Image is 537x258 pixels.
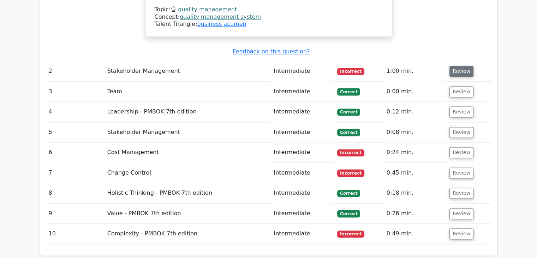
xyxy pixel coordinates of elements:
td: 10 [46,224,105,244]
td: Intermediate [271,82,334,102]
td: Intermediate [271,163,334,183]
td: 6 [46,142,105,163]
td: Stakeholder Management [105,122,271,142]
td: Intermediate [271,142,334,163]
span: Incorrect [337,149,364,156]
span: Incorrect [337,169,364,176]
td: 0:08 min. [384,122,447,142]
td: Stakeholder Management [105,61,271,81]
td: Value - PMBOK 7th edition [105,204,271,224]
div: Concept: [155,13,383,21]
td: 2 [46,61,105,81]
button: Review [449,228,473,239]
span: Correct [337,210,360,217]
td: 0:18 min. [384,183,447,203]
a: quality management system [180,13,261,20]
button: Review [449,106,473,117]
td: Change Control [105,163,271,183]
button: Review [449,208,473,219]
td: Team [105,82,271,102]
td: 0:49 min. [384,224,447,244]
td: 7 [46,163,105,183]
span: Correct [337,129,360,136]
span: Correct [337,109,360,116]
td: 8 [46,183,105,203]
a: Feedback on this question? [233,48,310,55]
td: 1:00 min. [384,61,447,81]
td: Holistic Thinking - PMBOK 7th edition [105,183,271,203]
span: Correct [337,190,360,197]
span: Incorrect [337,68,364,75]
button: Review [449,168,473,178]
span: Correct [337,88,360,95]
span: Incorrect [337,230,364,238]
td: Cost Management [105,142,271,163]
td: 9 [46,204,105,224]
a: quality management [178,6,237,13]
div: Topic: [155,6,383,13]
td: Complexity - PMBOK 7th edition [105,224,271,244]
button: Review [449,127,473,138]
a: business acumen [197,20,246,27]
button: Review [449,147,473,158]
td: 3 [46,82,105,102]
td: Intermediate [271,204,334,224]
td: 5 [46,122,105,142]
td: 4 [46,102,105,122]
td: 0:26 min. [384,204,447,224]
td: 0:12 min. [384,102,447,122]
td: 0:24 min. [384,142,447,163]
td: Intermediate [271,183,334,203]
button: Review [449,86,473,97]
td: Intermediate [271,102,334,122]
td: Leadership - PMBOK 7th edition [105,102,271,122]
td: Intermediate [271,61,334,81]
td: Intermediate [271,122,334,142]
td: 0:00 min. [384,82,447,102]
button: Review [449,66,473,77]
td: Intermediate [271,224,334,244]
td: 0:45 min. [384,163,447,183]
div: Talent Triangle: [155,6,383,28]
button: Review [449,188,473,199]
